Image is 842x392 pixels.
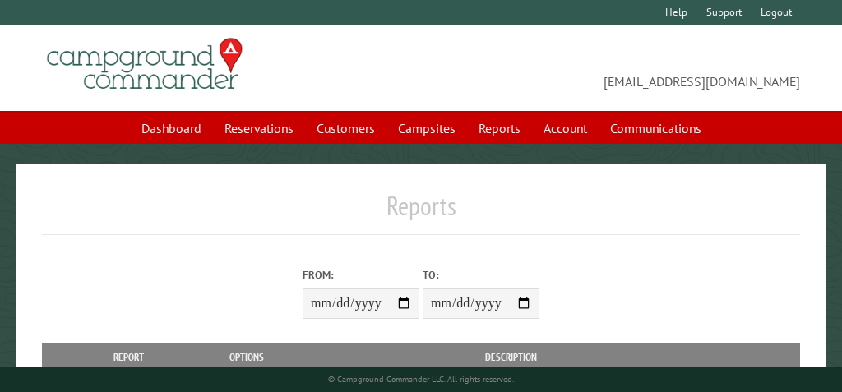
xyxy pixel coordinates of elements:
[215,113,303,144] a: Reservations
[42,32,248,96] img: Campground Commander
[600,113,711,144] a: Communications
[206,343,287,371] th: Options
[421,45,800,91] span: [EMAIL_ADDRESS][DOMAIN_NAME]
[50,343,206,371] th: Report
[132,113,211,144] a: Dashboard
[303,267,419,283] label: From:
[534,113,597,144] a: Account
[287,343,734,371] th: Description
[307,113,385,144] a: Customers
[42,190,800,235] h1: Reports
[469,113,530,144] a: Reports
[388,113,465,144] a: Campsites
[328,374,514,385] small: © Campground Commander LLC. All rights reserved.
[423,267,539,283] label: To:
